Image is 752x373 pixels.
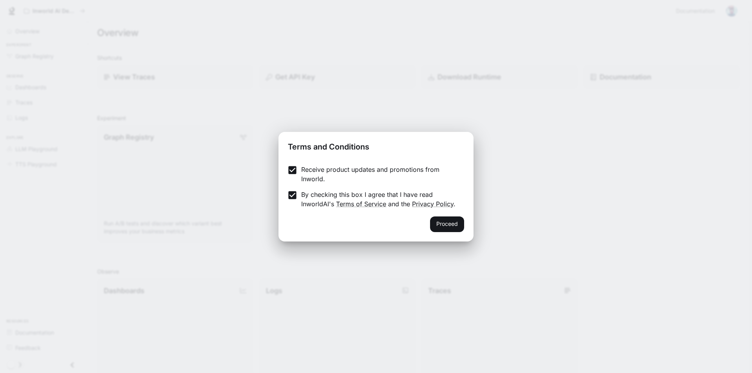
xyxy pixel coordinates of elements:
p: By checking this box I agree that I have read InworldAI's and the . [301,190,458,209]
a: Privacy Policy [412,200,454,208]
button: Proceed [430,216,464,232]
p: Receive product updates and promotions from Inworld. [301,165,458,184]
a: Terms of Service [336,200,386,208]
h2: Terms and Conditions [278,132,474,159]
